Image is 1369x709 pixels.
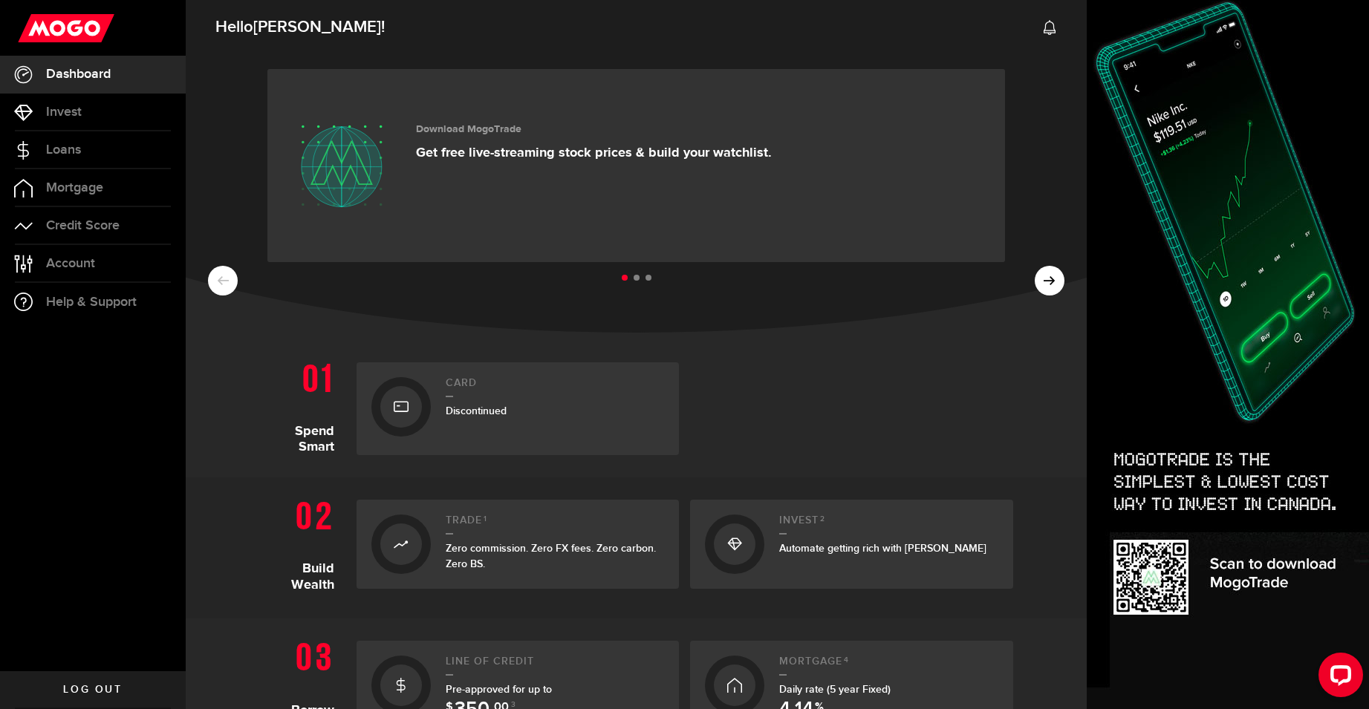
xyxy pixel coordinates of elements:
a: Invest2Automate getting rich with [PERSON_NAME] [690,500,1013,589]
p: Get free live-streaming stock prices & build your watchlist. [416,145,772,161]
span: Hello ! [215,12,385,43]
span: Log out [63,685,122,695]
span: Daily rate (5 year Fixed) [779,683,891,696]
span: Mortgage [46,181,103,195]
h1: Spend Smart [260,355,345,455]
span: Account [46,257,95,270]
h2: Line of credit [446,656,665,676]
sup: 2 [820,514,825,523]
sup: 4 [844,656,849,664]
h2: Trade [446,514,665,535]
iframe: LiveChat chat widget [1307,647,1369,709]
a: CardDiscontinued [357,362,680,455]
span: Credit Score [46,219,120,232]
sup: 1 [484,514,487,523]
h2: Card [446,377,665,397]
span: Dashboard [46,68,111,81]
span: Invest [46,105,82,119]
sup: 3 [511,700,516,709]
a: Trade1Zero commission. Zero FX fees. Zero carbon. Zero BS. [357,500,680,589]
span: Automate getting rich with [PERSON_NAME] [779,542,986,555]
h2: Mortgage [779,656,998,676]
span: Discontinued [446,405,507,417]
span: [PERSON_NAME] [253,17,381,37]
span: Help & Support [46,295,137,309]
h1: Build Wealth [260,492,345,596]
span: Loans [46,143,81,157]
a: Download MogoTrade Get free live-streaming stock prices & build your watchlist. [267,69,1005,262]
h2: Invest [779,514,998,535]
span: Zero commission. Zero FX fees. Zero carbon. Zero BS. [446,542,656,570]
h3: Download MogoTrade [416,123,772,136]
